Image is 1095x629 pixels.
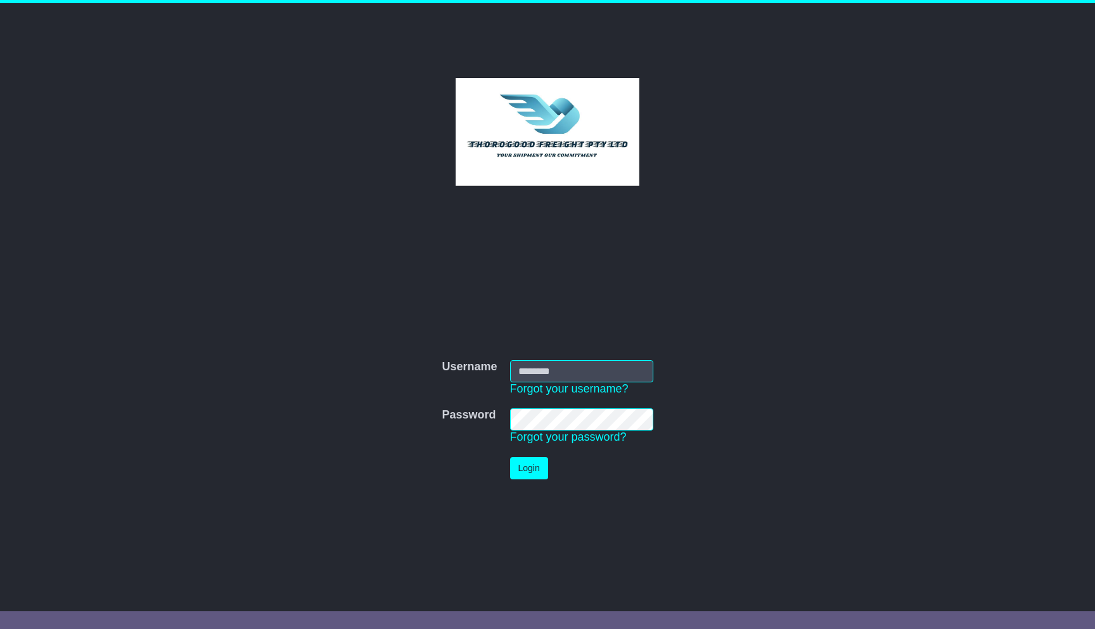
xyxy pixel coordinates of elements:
img: Thorogood Freight Pty Ltd [456,78,640,186]
label: Username [442,360,497,374]
label: Password [442,408,496,422]
a: Forgot your password? [510,431,627,443]
a: Forgot your username? [510,382,629,395]
button: Login [510,457,548,479]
